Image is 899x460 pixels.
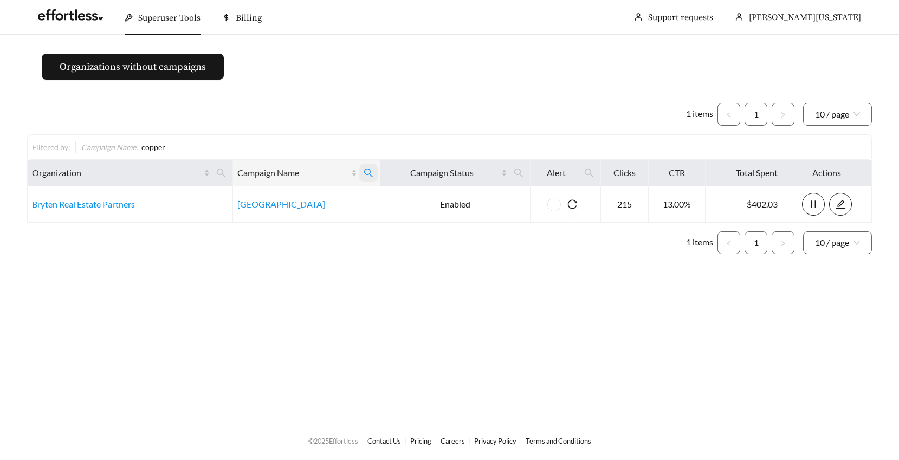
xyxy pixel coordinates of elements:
li: Previous Page [717,231,740,254]
li: Next Page [772,103,794,126]
span: pause [803,199,824,209]
button: right [772,103,794,126]
div: Page Size [803,103,872,126]
a: 1 [745,232,767,254]
th: CTR [649,160,705,186]
span: Organizations without campaigns [60,60,206,74]
a: edit [829,199,852,209]
li: Next Page [772,231,794,254]
span: left [726,112,732,118]
span: search [216,168,226,178]
li: 1 items [686,103,713,126]
a: Bryten Real Estate Partners [32,199,135,209]
button: reload [561,193,584,216]
th: Clicks [601,160,649,186]
span: edit [830,199,851,209]
span: right [780,112,786,118]
span: [PERSON_NAME][US_STATE] [749,12,861,23]
li: 1 [745,103,767,126]
span: Campaign Name [237,166,350,179]
span: right [780,240,786,247]
div: Page Size [803,231,872,254]
a: 1 [745,103,767,125]
button: left [717,103,740,126]
button: Organizations without campaigns [42,54,224,80]
span: Billing [236,12,262,23]
span: Alert [535,166,578,179]
span: copper [141,142,165,152]
button: left [717,231,740,254]
td: 13.00% [649,186,705,223]
a: Privacy Policy [474,437,516,445]
div: Filtered by: [32,141,75,153]
span: Campaign Status [385,166,499,179]
td: 215 [601,186,649,223]
span: search [584,168,594,178]
a: Pricing [410,437,431,445]
span: search [212,164,230,182]
th: Total Spent [706,160,782,186]
span: left [726,240,732,247]
span: search [514,168,523,178]
td: $402.03 [706,186,782,223]
button: edit [829,193,852,216]
a: Contact Us [367,437,401,445]
td: Enabled [380,186,531,223]
li: 1 items [686,231,713,254]
a: Terms and Conditions [526,437,591,445]
button: right [772,231,794,254]
span: © 2025 Effortless [308,437,358,445]
span: search [580,164,598,182]
th: Actions [782,160,872,186]
span: reload [561,199,584,209]
span: 10 / page [815,232,860,254]
span: Organization [32,166,202,179]
span: Superuser Tools [138,12,201,23]
li: Previous Page [717,103,740,126]
span: search [364,168,373,178]
a: [GEOGRAPHIC_DATA] [237,199,325,209]
a: Careers [441,437,465,445]
span: 10 / page [815,103,860,125]
span: search [359,164,378,182]
span: Campaign Name : [81,142,138,152]
button: pause [802,193,825,216]
a: Support requests [648,12,713,23]
li: 1 [745,231,767,254]
span: search [509,164,528,182]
